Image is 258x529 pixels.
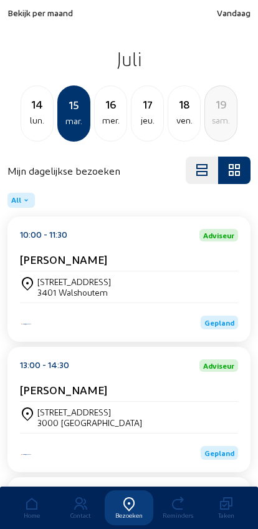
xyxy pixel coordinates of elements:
div: mar. [59,114,89,129]
div: 10:00 - 11:30 [20,229,67,241]
div: Bezoeken [105,512,153,519]
a: Bezoeken [105,490,153,525]
a: Taken [202,490,251,525]
h4: Mijn dagelijkse bezoeken [7,165,120,177]
div: ven. [168,113,200,128]
img: Energy Protect Ramen & Deuren [20,453,32,456]
div: 15 [59,96,89,114]
div: [STREET_ADDRESS] [37,407,142,417]
div: Home [7,512,56,519]
cam-card-title: [PERSON_NAME] [20,383,107,396]
cam-card-title: [PERSON_NAME] [20,253,107,266]
a: Contact [56,490,105,525]
span: All [11,195,21,205]
div: 18 [168,95,200,113]
a: Reminders [153,490,202,525]
div: 17 [131,95,163,113]
div: Reminders [153,512,202,519]
h2: Juli [7,43,251,74]
span: Gepland [204,318,234,327]
img: Iso Protect [20,323,32,326]
div: 3401 Walshoutem [37,287,111,298]
div: Taken [202,512,251,519]
div: jeu. [131,113,163,128]
div: 14 [21,95,53,113]
div: lun. [21,113,53,128]
span: Bekijk per maand [7,7,73,18]
div: mer. [95,113,127,128]
span: Adviseur [203,362,234,369]
div: 19 [205,95,237,113]
a: Home [7,490,56,525]
span: Gepland [204,449,234,457]
span: Adviseur [203,231,234,239]
div: Contact [56,512,105,519]
div: [STREET_ADDRESS] [37,276,111,287]
div: 3000 [GEOGRAPHIC_DATA] [37,417,142,428]
div: sam. [205,113,237,128]
span: Vandaag [217,7,251,18]
div: 13:00 - 14:30 [20,359,69,372]
div: 16 [95,95,127,113]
